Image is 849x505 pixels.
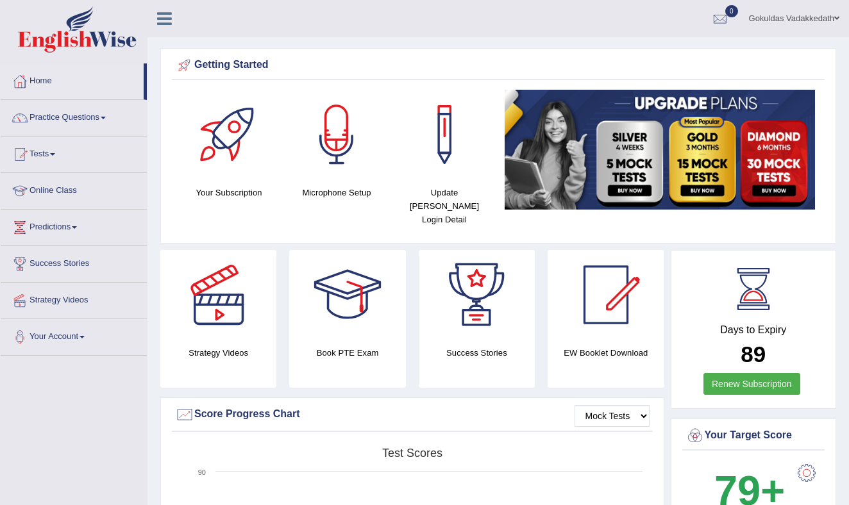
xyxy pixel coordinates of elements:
[289,186,384,199] h4: Microphone Setup
[548,346,664,360] h4: EW Booklet Download
[160,346,276,360] h4: Strategy Videos
[741,342,766,367] b: 89
[505,90,815,210] img: small5.jpg
[1,283,147,315] a: Strategy Videos
[1,100,147,132] a: Practice Questions
[175,405,650,424] div: Score Progress Chart
[181,186,276,199] h4: Your Subscription
[175,56,821,75] div: Getting Started
[198,468,206,476] text: 90
[1,173,147,205] a: Online Class
[1,137,147,169] a: Tests
[685,426,822,445] div: Your Target Score
[1,319,147,351] a: Your Account
[1,246,147,278] a: Success Stories
[685,324,822,336] h4: Days to Expiry
[1,210,147,242] a: Predictions
[397,186,492,226] h4: Update [PERSON_NAME] Login Detail
[725,5,738,17] span: 0
[703,373,800,395] a: Renew Subscription
[1,63,144,95] a: Home
[419,346,535,360] h4: Success Stories
[289,346,405,360] h4: Book PTE Exam
[382,447,442,459] tspan: Test scores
